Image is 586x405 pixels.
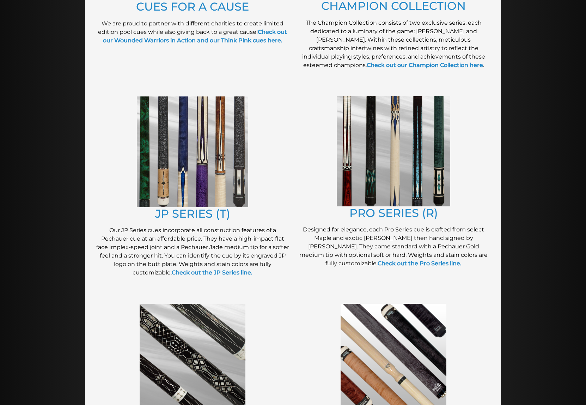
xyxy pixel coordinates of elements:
[103,29,287,44] a: Check out our Wounded Warriors in Action and our Think Pink cues here.
[349,206,438,220] a: PRO SERIES (R)
[172,269,252,276] a: Check out the JP Series line.
[297,225,490,268] p: Designed for elegance, each Pro Series cue is crafted from select Maple and exotic [PERSON_NAME] ...
[367,62,483,68] a: Check out our Champion Collection here
[297,19,490,69] p: The Champion Collection consists of two exclusive series, each dedicated to a luminary of the gam...
[378,260,462,267] a: Check out the Pro Series line.
[155,207,230,220] a: JP SERIES (T)
[96,19,289,45] p: We are proud to partner with different charities to create limited edition pool cues while also g...
[96,226,289,277] p: Our JP Series cues incorporate all construction features of a Pechauer cue at an affordable price...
